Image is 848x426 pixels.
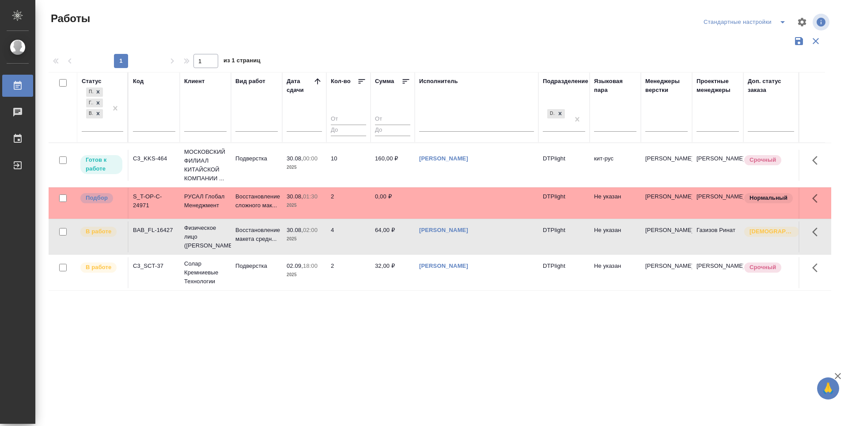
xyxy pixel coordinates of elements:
div: Подбор [86,87,93,97]
p: Срочный [750,156,776,164]
div: Можно подбирать исполнителей [79,192,123,204]
div: Подбор, Готов к работе, В работе [85,87,104,98]
input: От [331,114,366,125]
td: кит-рус [590,150,641,181]
button: Сохранить фильтры [791,33,807,49]
p: Подверстка [235,262,278,270]
div: Исполнитель выполняет работу [79,262,123,274]
p: 02.09, [287,262,303,269]
input: До [375,125,410,136]
td: Не указан [590,188,641,219]
td: DTPlight [538,221,590,252]
p: РУСАЛ Глобал Менеджмент [184,192,227,210]
td: DTPlight [538,188,590,219]
button: Здесь прячутся важные кнопки [807,221,828,243]
div: Подбор, Готов к работе, В работе [85,108,104,119]
div: Языковая пара [594,77,636,95]
td: 2 [326,188,371,219]
td: [PERSON_NAME] [692,257,743,288]
p: [PERSON_NAME] [645,262,688,270]
p: В работе [86,263,111,272]
p: [DEMOGRAPHIC_DATA] [750,227,794,236]
p: Восстановление макета средн... [235,226,278,243]
div: DTPlight [546,108,566,119]
button: Здесь прячутся важные кнопки [807,257,828,278]
div: Исполнитель может приступить к работе [79,154,123,175]
div: S_T-OP-C-24971 [133,192,175,210]
div: C3_SCT-37 [133,262,175,270]
td: 32,00 ₽ [371,257,415,288]
p: Подбор [86,194,108,202]
td: DTPlight [538,150,590,181]
div: Код [133,77,144,86]
p: Солар Кремниевые Технологии [184,259,227,286]
div: Дата сдачи [287,77,313,95]
p: МОСКОВСКИЙ ФИЛИАЛ КИТАЙСКОЙ КОМПАНИИ ... [184,148,227,183]
td: DTPlight [538,257,590,288]
p: Физическое лицо ([PERSON_NAME]) [184,224,227,250]
p: [PERSON_NAME] [645,226,688,235]
td: [PERSON_NAME] [692,150,743,181]
a: [PERSON_NAME] [419,155,468,162]
td: 64,00 ₽ [371,221,415,252]
p: [PERSON_NAME] [645,192,688,201]
p: 30.08, [287,155,303,162]
a: [PERSON_NAME] [419,227,468,233]
button: Здесь прячутся важные кнопки [807,150,828,171]
p: 2025 [287,235,322,243]
span: 🙏 [821,379,836,398]
p: 00:00 [303,155,318,162]
p: 30.08, [287,227,303,233]
p: [PERSON_NAME] [645,154,688,163]
p: 2025 [287,201,322,210]
div: Готов к работе [86,99,93,108]
p: 2025 [287,270,322,279]
p: 30.08, [287,193,303,200]
div: Клиент [184,77,204,86]
div: Статус [82,77,102,86]
p: 2025 [287,163,322,172]
p: Подверстка [235,154,278,163]
td: 4 [326,221,371,252]
div: Подбор, Готов к работе, В работе [85,98,104,109]
div: Подразделение [543,77,588,86]
div: Исполнитель [419,77,458,86]
div: Вид работ [235,77,265,86]
div: Кол-во [331,77,351,86]
div: C3_KKS-464 [133,154,175,163]
button: Сбросить фильтры [807,33,824,49]
td: Газизов Ринат [692,221,743,252]
div: Менеджеры верстки [645,77,688,95]
div: Проектные менеджеры [697,77,739,95]
div: Доп. статус заказа [748,77,794,95]
button: Здесь прячутся важные кнопки [807,188,828,209]
td: 10 [326,150,371,181]
p: В работе [86,227,111,236]
p: 18:00 [303,262,318,269]
p: Восстановление сложного мак... [235,192,278,210]
td: Не указан [590,257,641,288]
div: DTPlight [547,109,555,118]
div: split button [701,15,791,29]
span: Работы [49,11,90,26]
button: 🙏 [817,377,839,399]
p: 02:00 [303,227,318,233]
p: 01:30 [303,193,318,200]
div: BAB_FL-16427 [133,226,175,235]
td: 160,00 ₽ [371,150,415,181]
td: Не указан [590,221,641,252]
span: Посмотреть информацию [813,14,831,30]
input: От [375,114,410,125]
td: [PERSON_NAME] [692,188,743,219]
span: из 1 страниц [223,55,261,68]
div: Сумма [375,77,394,86]
span: Настроить таблицу [791,11,813,33]
p: Готов к работе [86,156,117,173]
p: Нормальный [750,194,787,202]
td: 2 [326,257,371,288]
td: 0,00 ₽ [371,188,415,219]
a: [PERSON_NAME] [419,262,468,269]
div: Исполнитель выполняет работу [79,226,123,238]
div: В работе [86,109,93,118]
p: Срочный [750,263,776,272]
